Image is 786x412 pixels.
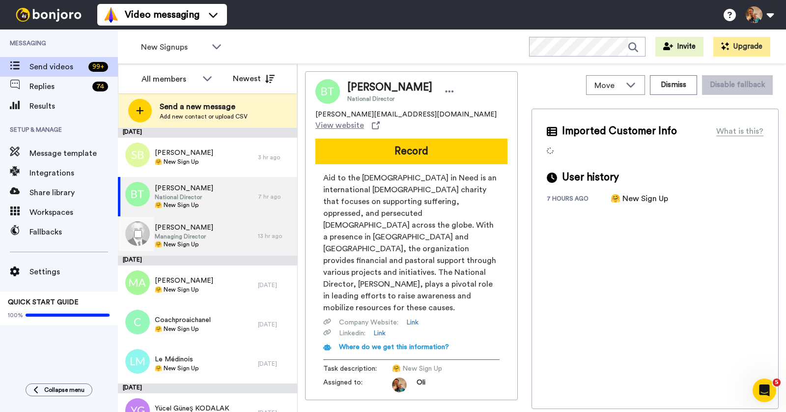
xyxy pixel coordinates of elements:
div: [DATE] [118,383,297,393]
span: Company Website : [339,318,398,327]
span: Assigned to: [323,378,392,392]
div: All members [141,73,197,85]
div: 3 hr ago [258,153,292,161]
span: National Director [155,193,213,201]
span: 🤗 New Sign Up [392,364,485,374]
span: Settings [29,266,118,278]
span: 🤗 New Sign Up [155,240,213,248]
span: 🤗 New Sign Up [155,201,213,209]
div: 99 + [88,62,108,72]
div: [DATE] [258,321,292,328]
span: [PERSON_NAME] [155,276,213,286]
button: Upgrade [713,37,770,57]
span: Replies [29,81,88,92]
a: View website [315,119,380,131]
div: 7 hours ago [547,195,611,205]
span: [PERSON_NAME] [155,223,213,233]
span: Fallbacks [29,226,118,238]
span: 🤗 New Sign Up [155,364,198,372]
span: [PERSON_NAME][EMAIL_ADDRESS][DOMAIN_NAME] [315,110,497,119]
button: Collapse menu [26,383,92,396]
span: 🤗 New Sign Up [155,325,211,333]
img: Image of Bernard Toutounji [315,79,340,104]
img: bj-logo-header-white.svg [12,8,85,22]
div: [DATE] [258,281,292,289]
span: Results [29,100,118,112]
span: Coachproaichanel [155,315,211,325]
span: Imported Customer Info [562,124,677,139]
span: Send videos [29,61,84,73]
a: Link [406,318,419,327]
a: Link [373,328,386,338]
span: Le Médinois [155,354,198,364]
span: [PERSON_NAME] [155,148,213,158]
span: Oli [417,378,425,392]
img: vm-color.svg [103,7,119,23]
img: lm.png [125,349,150,374]
span: User history [562,170,619,185]
span: [PERSON_NAME] [347,80,432,95]
span: 5 [773,379,781,386]
span: Collapse menu [44,386,84,394]
iframe: Intercom live chat [753,379,776,402]
span: Linkedin : [339,328,365,338]
div: [DATE] [118,128,297,138]
span: Video messaging [125,8,199,22]
div: 13 hr ago [258,232,292,240]
button: Record [315,139,507,164]
span: Managing Director [155,233,213,240]
div: 🤗 New Sign Up [611,193,668,205]
span: Workspaces [29,206,118,218]
div: What is this? [716,125,763,137]
span: 🤗 New Sign Up [155,286,213,294]
span: Add new contact or upload CSV [160,113,248,120]
img: bt.png [125,182,150,206]
button: Invite [655,37,703,57]
span: [PERSON_NAME] [155,183,213,193]
img: 5087268b-a063-445d-b3f7-59d8cce3615b-1541509651.jpg [392,378,407,392]
span: View website [315,119,364,131]
span: Send a new message [160,101,248,113]
span: Move [594,80,621,91]
div: [DATE] [118,256,297,265]
span: Integrations [29,167,118,179]
button: Newest [225,69,282,88]
span: Message template [29,147,118,159]
div: [DATE] [258,360,292,368]
img: sb.png [125,143,150,167]
div: 74 [92,82,108,91]
span: Share library [29,187,118,199]
span: QUICK START GUIDE [8,299,79,306]
img: c.png [125,310,150,334]
span: New Signups [141,41,207,53]
span: Where do we get this information? [339,344,449,351]
div: 7 hr ago [258,193,292,201]
button: Disable fallback [702,75,773,95]
span: 🤗 New Sign Up [155,158,213,166]
span: National Director [347,95,432,103]
span: 100% [8,311,23,319]
span: Task description : [323,364,392,374]
img: ma.png [125,270,150,295]
button: Dismiss [650,75,697,95]
span: Aid to the [DEMOGRAPHIC_DATA] in Need is an international [DEMOGRAPHIC_DATA] charity that focuses... [323,172,500,314]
